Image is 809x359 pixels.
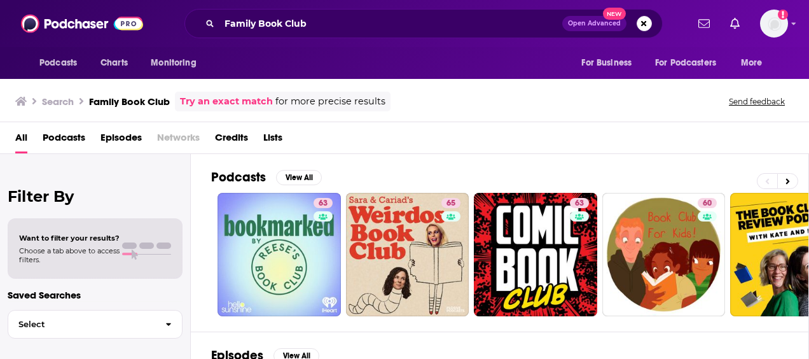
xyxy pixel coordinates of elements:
[778,10,788,20] svg: Add a profile image
[31,51,93,75] button: open menu
[581,54,632,72] span: For Business
[655,54,716,72] span: For Podcasters
[568,20,621,27] span: Open Advanced
[215,127,248,153] a: Credits
[725,13,745,34] a: Show notifications dropdown
[8,289,183,301] p: Saved Searches
[474,193,597,316] a: 63
[441,198,460,208] a: 65
[43,127,85,153] a: Podcasts
[100,127,142,153] a: Episodes
[446,197,455,210] span: 65
[693,13,715,34] a: Show notifications dropdown
[8,187,183,206] h2: Filter By
[276,170,322,185] button: View All
[218,193,341,316] a: 63
[211,169,322,185] a: PodcastsView All
[575,197,584,210] span: 63
[602,193,726,316] a: 60
[603,8,626,20] span: New
[142,51,212,75] button: open menu
[732,51,778,75] button: open menu
[760,10,788,38] button: Show profile menu
[703,197,712,210] span: 60
[760,10,788,38] img: User Profile
[19,246,120,264] span: Choose a tab above to access filters.
[263,127,282,153] a: Lists
[760,10,788,38] span: Logged in as molly.burgoyne
[570,198,589,208] a: 63
[39,54,77,72] span: Podcasts
[151,54,196,72] span: Monitoring
[572,51,647,75] button: open menu
[319,197,328,210] span: 63
[698,198,717,208] a: 60
[8,320,155,328] span: Select
[92,51,135,75] a: Charts
[211,169,266,185] h2: Podcasts
[19,234,120,243] span: Want to filter your results?
[180,94,273,109] a: Try an exact match
[42,95,74,108] h3: Search
[89,95,170,108] h3: Family Book Club
[741,54,763,72] span: More
[314,198,333,208] a: 63
[100,54,128,72] span: Charts
[275,94,385,109] span: for more precise results
[157,127,200,153] span: Networks
[8,310,183,339] button: Select
[562,16,626,31] button: Open AdvancedNew
[184,9,663,38] div: Search podcasts, credits, & more...
[219,13,562,34] input: Search podcasts, credits, & more...
[21,11,143,36] img: Podchaser - Follow, Share and Rate Podcasts
[647,51,735,75] button: open menu
[346,193,469,316] a: 65
[725,96,789,107] button: Send feedback
[15,127,27,153] a: All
